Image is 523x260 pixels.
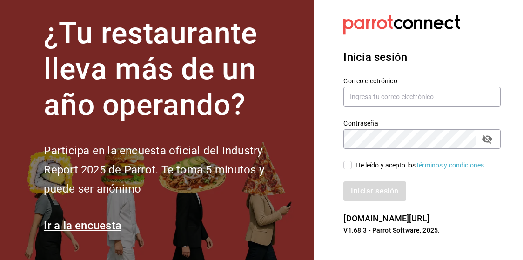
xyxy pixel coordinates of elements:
h3: Inicia sesión [343,49,501,66]
button: passwordField [479,131,495,147]
a: Ir a la encuesta [44,219,121,232]
label: Contraseña [343,120,501,127]
h1: ¿Tu restaurante lleva más de un año operando? [44,16,295,123]
div: He leído y acepto los [355,160,486,170]
a: Términos y condiciones. [416,161,486,169]
label: Correo electrónico [343,78,501,84]
a: [DOMAIN_NAME][URL] [343,213,429,223]
h2: Participa en la encuesta oficial del Industry Report 2025 de Parrot. Te toma 5 minutos y puede se... [44,141,295,198]
p: V1.68.3 - Parrot Software, 2025. [343,226,501,235]
input: Ingresa tu correo electrónico [343,87,501,107]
